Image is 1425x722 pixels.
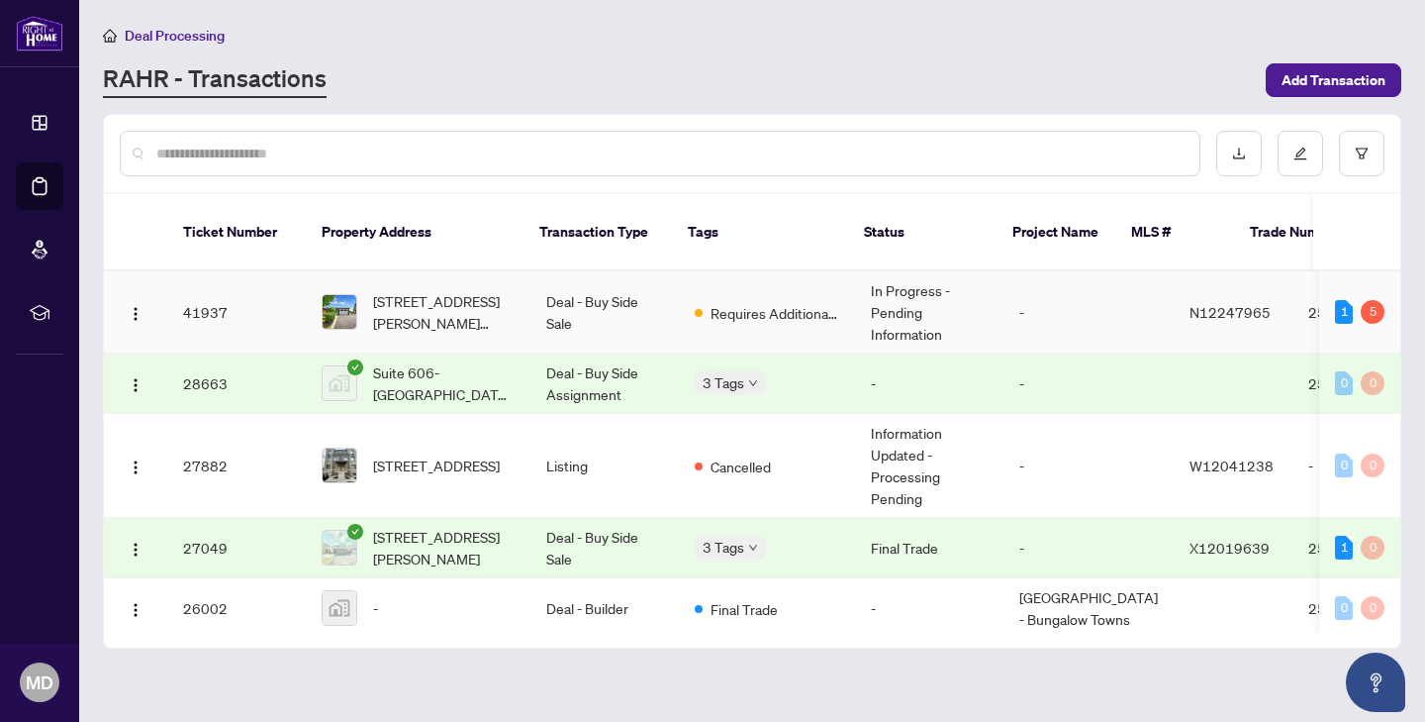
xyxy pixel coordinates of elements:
[1282,64,1385,96] span: Add Transaction
[120,450,151,481] button: Logo
[748,543,758,553] span: down
[125,27,225,45] span: Deal Processing
[306,194,523,271] th: Property Address
[373,526,515,569] span: [STREET_ADDRESS][PERSON_NAME]
[1189,303,1271,321] span: N12247965
[848,194,997,271] th: Status
[855,271,1003,354] td: In Progress - Pending Information
[167,194,306,271] th: Ticket Number
[1232,147,1246,160] span: download
[1361,300,1384,324] div: 5
[167,414,306,518] td: 27882
[120,592,151,624] button: Logo
[1335,300,1353,324] div: 1
[703,371,744,394] span: 3 Tags
[167,518,306,578] td: 27049
[530,578,679,639] td: Deal - Builder
[26,669,53,696] span: MD
[373,361,515,405] span: Suite 606-[GEOGRAPHIC_DATA], [GEOGRAPHIC_DATA], [GEOGRAPHIC_DATA], [GEOGRAPHIC_DATA]
[373,455,500,476] span: [STREET_ADDRESS]
[1335,536,1353,560] div: 1
[128,542,143,558] img: Logo
[323,449,356,482] img: thumbnail-img
[1355,147,1369,160] span: filter
[1335,454,1353,477] div: 0
[323,366,356,400] img: thumbnail-img
[103,29,117,43] span: home
[1003,578,1174,639] td: [GEOGRAPHIC_DATA] - Bungalow Towns
[1361,454,1384,477] div: 0
[748,378,758,388] span: down
[997,194,1115,271] th: Project Name
[1003,414,1174,518] td: -
[1234,194,1373,271] th: Trade Number
[167,271,306,354] td: 41937
[1003,271,1174,354] td: -
[855,578,1003,639] td: -
[16,15,63,52] img: logo
[323,295,356,329] img: thumbnail-img
[855,354,1003,414] td: -
[347,360,363,375] span: check-circle
[855,518,1003,578] td: Final Trade
[323,591,356,625] img: thumbnail-img
[523,194,672,271] th: Transaction Type
[1115,194,1234,271] th: MLS #
[128,306,143,322] img: Logo
[120,367,151,399] button: Logo
[1335,596,1353,620] div: 0
[530,271,679,354] td: Deal - Buy Side Sale
[1361,536,1384,560] div: 0
[1003,518,1174,578] td: -
[530,518,679,578] td: Deal - Buy Side Sale
[703,536,744,559] span: 3 Tags
[1346,653,1405,712] button: Open asap
[711,598,778,620] span: Final Trade
[103,62,327,98] a: RAHR - Transactions
[323,531,356,565] img: thumbnail-img
[1361,371,1384,395] div: 0
[120,296,151,328] button: Logo
[1189,539,1270,557] span: X12019639
[711,302,839,324] span: Requires Additional Docs
[1189,457,1274,474] span: W12041238
[373,290,515,334] span: [STREET_ADDRESS][PERSON_NAME][PERSON_NAME]
[1339,131,1384,176] button: filter
[167,578,306,639] td: 26002
[711,456,771,477] span: Cancelled
[128,460,143,475] img: Logo
[1003,354,1174,414] td: -
[1266,63,1401,97] button: Add Transaction
[347,524,363,540] span: check-circle
[1335,371,1353,395] div: 0
[128,377,143,393] img: Logo
[1216,131,1262,176] button: download
[373,597,378,619] span: -
[672,194,848,271] th: Tags
[128,602,143,618] img: Logo
[120,532,151,564] button: Logo
[530,414,679,518] td: Listing
[1293,147,1307,160] span: edit
[855,414,1003,518] td: Information Updated - Processing Pending
[1278,131,1323,176] button: edit
[1361,596,1384,620] div: 0
[530,354,679,414] td: Deal - Buy Side Assignment
[167,354,306,414] td: 28663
